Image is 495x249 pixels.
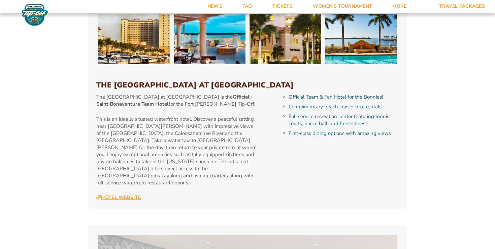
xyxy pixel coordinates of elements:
[96,116,258,186] p: This is an ideally situated waterfront hotel. Discover a peaceful setting near [GEOGRAPHIC_DATA][...
[20,3,49,26] img: Fort Myers Tip-Off
[96,194,141,201] a: Hotel Website
[325,14,397,64] img: The Westin Cape Coral Resort at Marina Village (BEACH 2025)
[96,94,258,108] p: The [GEOGRAPHIC_DATA] at [GEOGRAPHIC_DATA] is the for the Fort [PERSON_NAME] Tip-Off!
[289,113,399,127] li: Full service recreation center featuring tennis courts, bocce ball, and horseshoes
[289,130,399,137] li: First-class dining options with amazing views
[96,94,250,107] strong: Official Saint Bonaventure Team Hotel
[289,103,399,110] li: Complimentary beach cruiser bike rentals
[96,81,399,90] h3: The [GEOGRAPHIC_DATA] at [GEOGRAPHIC_DATA]
[174,14,246,64] img: The Westin Cape Coral Resort at Marina Village (BEACH 2025)
[250,14,321,64] img: The Westin Cape Coral Resort at Marina Village (BEACH 2025)
[289,94,399,101] li: Official Team & Fan Hotel for the Bonnies!
[98,14,170,64] img: The Westin Cape Coral Resort at Marina Village (BEACH 2025)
